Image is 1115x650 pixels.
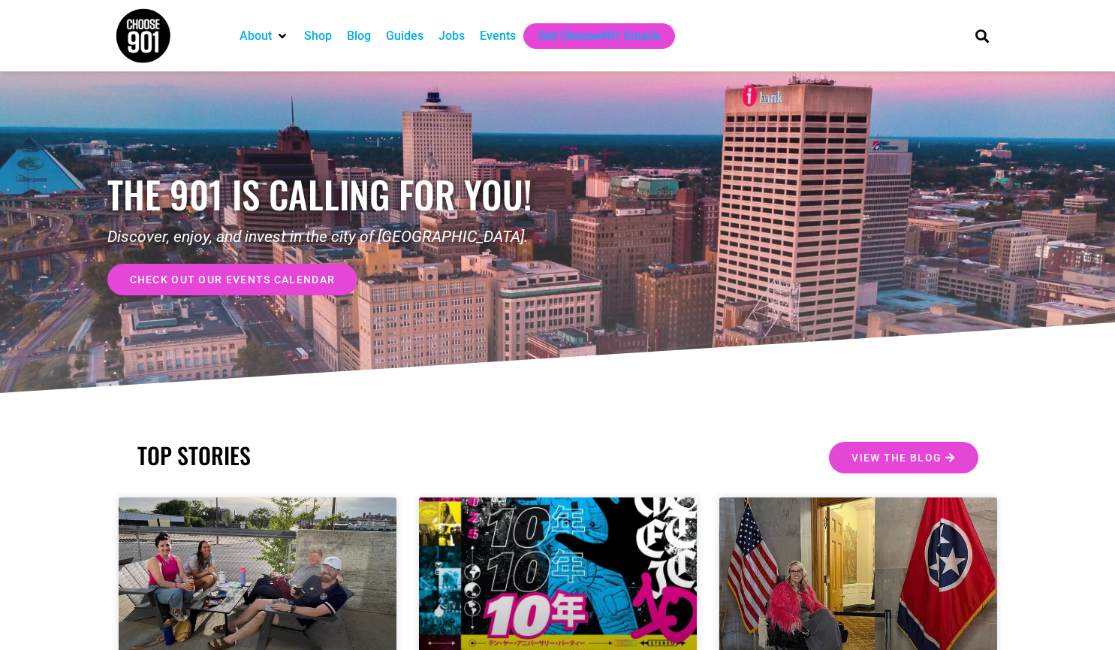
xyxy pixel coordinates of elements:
a: Get Choose901 Emails [538,27,660,45]
nav: Main nav [232,23,950,49]
a: check out our events calendar [107,264,358,295]
span: View the Blog [851,452,942,463]
p: Discover, enjoy, and invest in the city of [GEOGRAPHIC_DATA]. [107,225,558,249]
a: About [240,27,272,45]
div: About [232,23,297,49]
h2: TOP STORIES [137,442,550,469]
h1: the 901 is calling for you! [107,172,558,216]
span: check out our events calendar [130,274,336,285]
a: Jobs [438,27,465,45]
a: Events [480,27,516,45]
a: Shop [304,27,332,45]
a: Guides [386,27,423,45]
div: Search [969,23,994,48]
a: Blog [347,27,371,45]
a: View the Blog [829,442,978,473]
